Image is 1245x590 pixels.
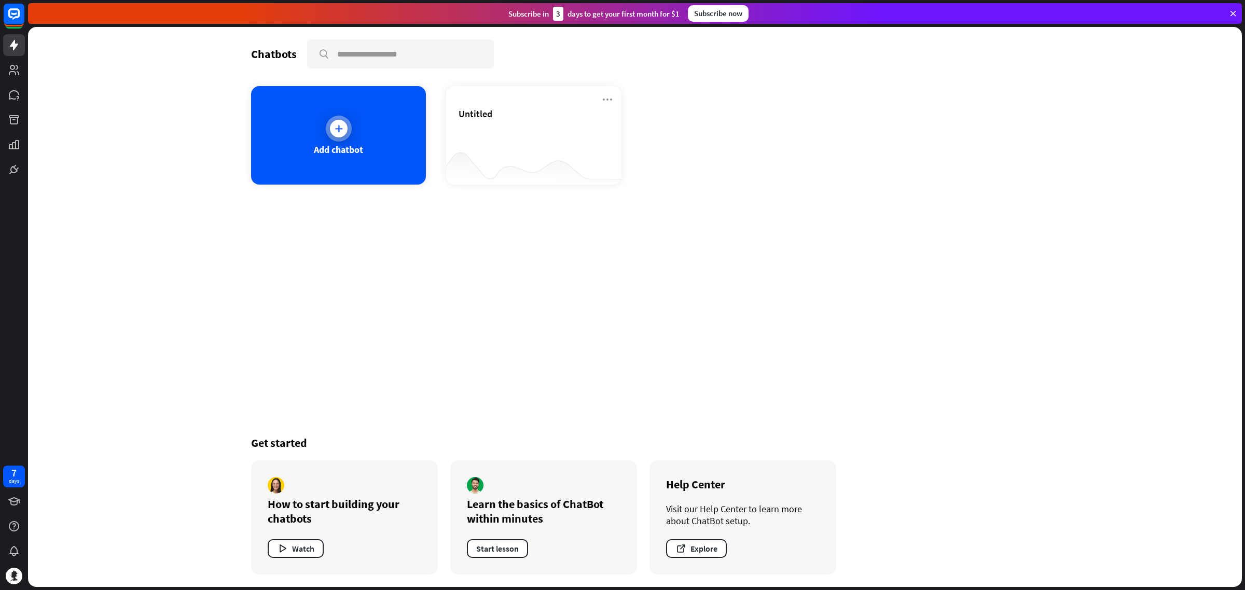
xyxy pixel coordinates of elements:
div: 3 [553,7,563,21]
button: Open LiveChat chat widget [8,4,39,35]
a: 7 days [3,466,25,487]
div: days [9,477,19,485]
div: Add chatbot [314,144,363,156]
div: Subscribe in days to get your first month for $1 [508,7,680,21]
button: Start lesson [467,539,528,558]
div: Learn the basics of ChatBot within minutes [467,497,620,526]
img: author [467,477,483,494]
img: author [268,477,284,494]
button: Watch [268,539,324,558]
button: Explore [666,539,727,558]
div: Help Center [666,477,820,491]
div: Visit our Help Center to learn more about ChatBot setup. [666,503,820,527]
div: 7 [11,468,17,477]
div: How to start building your chatbots [268,497,421,526]
span: Untitled [459,108,492,120]
div: Chatbots [251,47,297,61]
div: Subscribe now [688,5,749,22]
div: Get started [251,436,1019,450]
